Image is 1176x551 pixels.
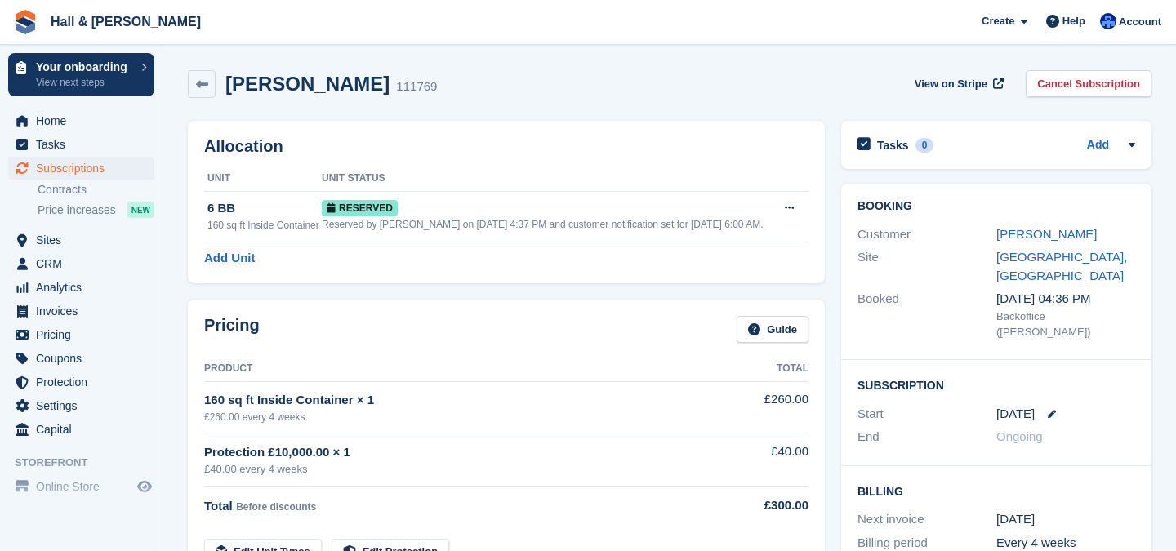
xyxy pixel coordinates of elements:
[38,201,154,219] a: Price increases NEW
[996,309,1135,340] div: Backoffice ([PERSON_NAME])
[204,410,716,424] div: £260.00 every 4 weeks
[915,138,934,153] div: 0
[8,276,154,299] a: menu
[322,217,773,232] div: Reserved by [PERSON_NAME] on [DATE] 4:37 PM and customer notification set for [DATE] 6:00 AM.
[204,499,233,513] span: Total
[38,202,116,218] span: Price increases
[36,61,133,73] p: Your onboarding
[1100,13,1116,29] img: Claire Banham
[236,501,316,513] span: Before discounts
[204,461,716,478] div: £40.00 every 4 weeks
[36,347,134,370] span: Coupons
[127,202,154,218] div: NEW
[8,133,154,156] a: menu
[207,199,322,218] div: 6 BB
[8,394,154,417] a: menu
[857,428,996,447] div: End
[996,510,1135,529] div: [DATE]
[36,276,134,299] span: Analytics
[8,371,154,393] a: menu
[857,248,996,285] div: Site
[857,482,1135,499] h2: Billing
[207,218,322,233] div: 160 sq ft Inside Container
[15,455,163,471] span: Storefront
[36,323,134,346] span: Pricing
[8,252,154,275] a: menu
[857,200,1135,213] h2: Booking
[204,316,260,343] h2: Pricing
[8,347,154,370] a: menu
[135,477,154,496] a: Preview store
[716,381,808,433] td: £260.00
[204,443,716,462] div: Protection £10,000.00 × 1
[8,418,154,441] a: menu
[857,225,996,244] div: Customer
[737,316,808,343] a: Guide
[857,376,1135,393] h2: Subscription
[857,510,996,529] div: Next invoice
[1087,136,1109,155] a: Add
[8,53,154,96] a: Your onboarding View next steps
[716,433,808,487] td: £40.00
[8,300,154,322] a: menu
[8,157,154,180] a: menu
[38,182,154,198] a: Contracts
[36,75,133,90] p: View next steps
[36,371,134,393] span: Protection
[204,166,322,192] th: Unit
[716,496,808,515] div: £300.00
[204,249,255,268] a: Add Unit
[36,394,134,417] span: Settings
[13,10,38,34] img: stora-icon-8386f47178a22dfd0bd8f6a31ec36ba5ce8667c1dd55bd0f319d3a0aa187defe.svg
[915,76,987,92] span: View on Stripe
[8,475,154,498] a: menu
[982,13,1014,29] span: Create
[36,252,134,275] span: CRM
[36,300,134,322] span: Invoices
[8,109,154,132] a: menu
[1062,13,1085,29] span: Help
[996,405,1035,424] time: 2025-10-03 00:00:00 UTC
[877,138,909,153] h2: Tasks
[322,200,398,216] span: Reserved
[44,8,207,35] a: Hall & [PERSON_NAME]
[1119,14,1161,30] span: Account
[996,227,1097,241] a: [PERSON_NAME]
[36,133,134,156] span: Tasks
[322,166,773,192] th: Unit Status
[204,391,716,410] div: 160 sq ft Inside Container × 1
[225,73,390,95] h2: [PERSON_NAME]
[996,250,1127,282] a: [GEOGRAPHIC_DATA], [GEOGRAPHIC_DATA]
[204,137,808,156] h2: Allocation
[36,475,134,498] span: Online Store
[996,290,1135,309] div: [DATE] 04:36 PM
[8,323,154,346] a: menu
[857,290,996,340] div: Booked
[857,405,996,424] div: Start
[36,418,134,441] span: Capital
[36,229,134,251] span: Sites
[996,429,1043,443] span: Ongoing
[8,229,154,251] a: menu
[36,109,134,132] span: Home
[396,78,437,96] div: 111769
[908,70,1007,97] a: View on Stripe
[36,157,134,180] span: Subscriptions
[1026,70,1151,97] a: Cancel Subscription
[204,356,716,382] th: Product
[716,356,808,382] th: Total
